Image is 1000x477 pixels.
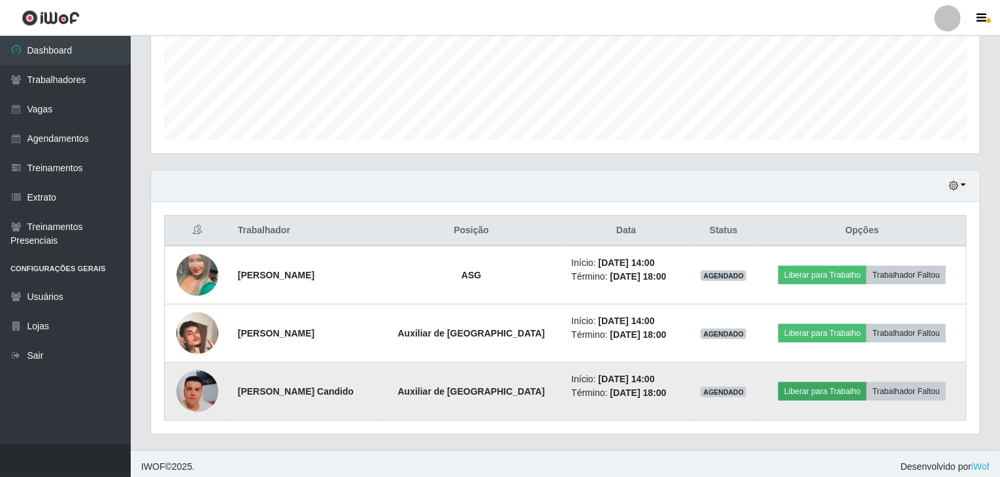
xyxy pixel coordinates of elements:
[379,216,563,246] th: Posição
[571,256,681,270] li: Início:
[689,216,758,246] th: Status
[901,460,990,474] span: Desenvolvido por
[571,314,681,328] li: Início:
[398,386,545,397] strong: Auxiliar de [GEOGRAPHIC_DATA]
[238,328,314,338] strong: [PERSON_NAME]
[701,387,746,397] span: AGENDADO
[22,10,80,26] img: CoreUI Logo
[867,266,946,284] button: Trabalhador Faltou
[610,271,666,282] time: [DATE] 18:00
[176,345,218,438] img: 1751619842281.jpeg
[238,386,354,397] strong: [PERSON_NAME] Candido
[867,382,946,401] button: Trabalhador Faltou
[971,461,990,472] a: iWof
[238,270,314,280] strong: [PERSON_NAME]
[571,372,681,386] li: Início:
[867,324,946,342] button: Trabalhador Faltou
[778,266,867,284] button: Liberar para Trabalho
[610,329,666,340] time: [DATE] 18:00
[701,271,746,281] span: AGENDADO
[599,316,655,326] time: [DATE] 14:00
[176,238,218,312] img: 1684607735548.jpeg
[571,386,681,400] li: Término:
[778,382,867,401] button: Liberar para Trabalho
[398,328,545,338] strong: Auxiliar de [GEOGRAPHIC_DATA]
[141,461,165,472] span: IWOF
[758,216,966,246] th: Opções
[563,216,689,246] th: Data
[571,328,681,342] li: Término:
[778,324,867,342] button: Liberar para Trabalho
[571,270,681,284] li: Término:
[141,460,195,474] span: © 2025 .
[599,257,655,268] time: [DATE] 14:00
[599,374,655,384] time: [DATE] 14:00
[610,387,666,398] time: [DATE] 18:00
[461,270,481,280] strong: ASG
[701,329,746,339] span: AGENDADO
[176,296,218,370] img: 1726002463138.jpeg
[230,216,379,246] th: Trabalhador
